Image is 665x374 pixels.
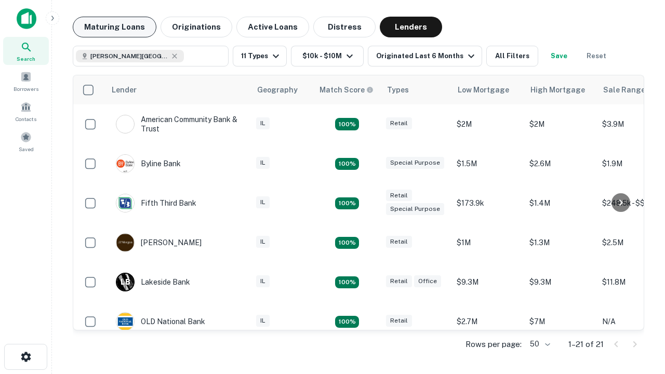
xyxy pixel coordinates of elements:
div: Special Purpose [386,203,444,215]
div: Lakeside Bank [116,273,190,291]
div: IL [256,275,270,287]
img: picture [116,194,134,212]
img: capitalize-icon.png [17,8,36,29]
td: $2M [524,104,597,144]
div: Geography [257,84,298,96]
button: Originated Last 6 Months [368,46,482,66]
div: Matching Properties: 3, hasApolloMatch: undefined [335,276,359,289]
th: High Mortgage [524,75,597,104]
img: picture [116,234,134,251]
td: $7M [524,302,597,341]
td: $1M [451,223,524,262]
div: Originated Last 6 Months [376,50,477,62]
button: Distress [313,17,376,37]
div: Office [414,275,441,287]
span: [PERSON_NAME][GEOGRAPHIC_DATA], [GEOGRAPHIC_DATA] [90,51,168,61]
button: Active Loans [236,17,309,37]
th: Lender [105,75,251,104]
td: $2.7M [451,302,524,341]
div: Matching Properties: 2, hasApolloMatch: undefined [335,118,359,130]
button: Maturing Loans [73,17,156,37]
h6: Match Score [320,84,371,96]
td: $1.3M [524,223,597,262]
img: picture [116,313,134,330]
td: $1.4M [524,183,597,223]
div: 50 [526,337,552,352]
div: Low Mortgage [458,84,509,96]
p: Rows per page: [465,338,522,351]
td: $2M [451,104,524,144]
td: $1.5M [451,144,524,183]
div: Fifth Third Bank [116,194,196,212]
div: Lender [112,84,137,96]
a: Saved [3,127,49,155]
div: IL [256,196,270,208]
td: $9.3M [451,262,524,302]
div: Special Purpose [386,157,444,169]
div: American Community Bank & Trust [116,115,241,133]
p: L B [121,277,130,288]
div: [PERSON_NAME] [116,233,202,252]
img: picture [116,155,134,172]
div: IL [256,117,270,129]
div: Byline Bank [116,154,181,173]
a: Contacts [3,97,49,125]
th: Low Mortgage [451,75,524,104]
div: Matching Properties: 2, hasApolloMatch: undefined [335,197,359,210]
div: Matching Properties: 2, hasApolloMatch: undefined [335,237,359,249]
div: Types [387,84,409,96]
td: $173.9k [451,183,524,223]
button: 11 Types [233,46,287,66]
div: Capitalize uses an advanced AI algorithm to match your search with the best lender. The match sco... [320,84,374,96]
td: $9.3M [524,262,597,302]
div: OLD National Bank [116,312,205,331]
div: Retail [386,236,412,248]
a: Borrowers [3,67,49,95]
span: Search [17,55,35,63]
p: 1–21 of 21 [568,338,604,351]
div: IL [256,157,270,169]
th: Capitalize uses an advanced AI algorithm to match your search with the best lender. The match sco... [313,75,381,104]
button: All Filters [486,46,538,66]
div: Matching Properties: 3, hasApolloMatch: undefined [335,158,359,170]
button: Lenders [380,17,442,37]
div: Retail [386,190,412,202]
div: High Mortgage [530,84,585,96]
div: IL [256,315,270,327]
a: Search [3,37,49,65]
button: $10k - $10M [291,46,364,66]
th: Types [381,75,451,104]
span: Contacts [16,115,36,123]
span: Saved [19,145,34,153]
div: Matching Properties: 2, hasApolloMatch: undefined [335,316,359,328]
th: Geography [251,75,313,104]
span: Borrowers [14,85,38,93]
button: Originations [161,17,232,37]
div: Retail [386,117,412,129]
div: IL [256,236,270,248]
img: picture [116,115,134,133]
button: Save your search to get updates of matches that match your search criteria. [542,46,576,66]
div: Retail [386,315,412,327]
div: Sale Range [603,84,645,96]
div: Retail [386,275,412,287]
td: $2.6M [524,144,597,183]
button: Reset [580,46,613,66]
iframe: Chat Widget [613,258,665,308]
